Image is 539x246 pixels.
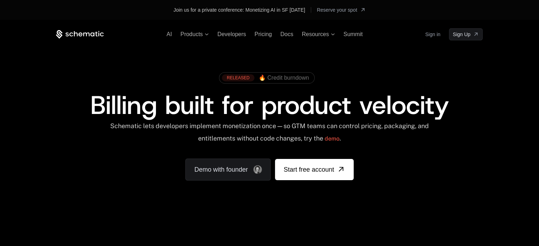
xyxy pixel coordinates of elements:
[283,165,334,175] span: Start free account
[173,6,305,13] div: Join us for a private conference: Monetizing AI in SF [DATE]
[325,130,339,147] a: demo
[90,88,449,122] span: Billing built for product velocity
[222,74,254,81] div: RELEASED
[275,159,353,180] a: [object Object]
[110,122,429,147] div: Schematic lets developers implement monetization once — so GTM teams can control pricing, packagi...
[253,165,262,174] img: Founder
[317,6,357,13] span: Reserve your spot
[254,31,272,37] a: Pricing
[185,159,271,181] a: Demo with founder, ,[object Object]
[302,31,329,38] span: Resources
[259,75,309,81] span: 🔥 Credit burndown
[453,31,471,38] span: Sign Up
[167,31,172,37] a: AI
[180,31,203,38] span: Products
[280,31,293,37] a: Docs
[217,31,246,37] a: Developers
[222,74,309,81] a: [object Object],[object Object]
[343,31,363,37] a: Summit
[449,28,483,40] a: [object Object]
[317,4,366,16] a: [object Object]
[425,29,440,40] a: Sign in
